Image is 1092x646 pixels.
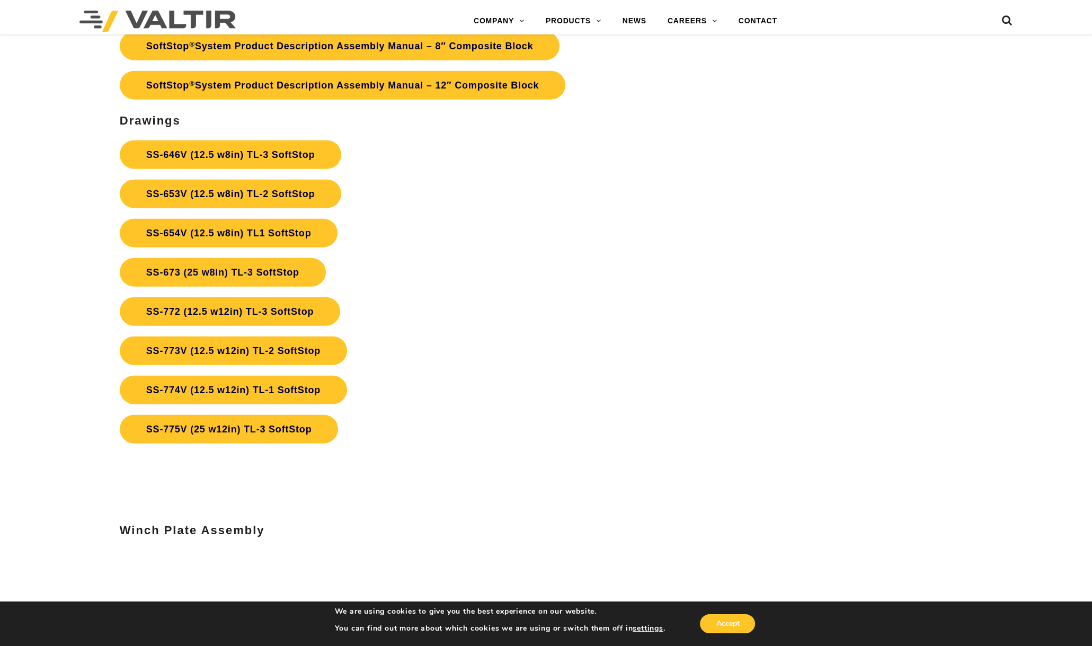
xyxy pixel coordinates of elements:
a: CAREERS [657,11,728,32]
p: You can find out more about which cookies we are using or switch them off in . [335,624,665,633]
sup: ® [189,79,195,87]
a: SS-775V (25 w12in) TL-3 SoftStop [120,415,339,444]
a: SS-653V (12.5 w8in) TL-2 SoftStop [120,180,341,208]
img: Valtir [79,11,236,32]
a: SS-772 (12.5 w12in) TL-3 SoftStop [120,297,340,326]
button: settings [633,624,663,633]
a: SS-774V (12.5 w12in) TL-1 SoftStop [120,376,347,404]
a: NEWS [612,11,657,32]
a: SS-773V (12.5 w12in) TL-2 SoftStop [120,337,347,365]
button: Accept [700,614,755,633]
a: COMPANY [463,11,535,32]
sup: ® [189,40,195,48]
a: SoftStop®System Product Description Assembly Manual – 12″ Composite Block [120,71,565,100]
a: CONTACT [728,11,788,32]
a: SS-646V (12.5 w8in) TL-3 SoftStop [120,140,341,169]
p: We are using cookies to give you the best experience on our website. [335,607,665,616]
strong: Winch Plate Assembly [120,524,265,537]
a: SS-654V (12.5 w8in) TL1 SoftStop [120,219,338,247]
a: SoftStop®System Product Description Assembly Manual – 8″ Composite Block [120,32,560,60]
a: SS-673 (25 w8in) TL-3 SoftStop [120,258,326,287]
a: PRODUCTS [535,11,612,32]
strong: Drawings [120,114,181,127]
